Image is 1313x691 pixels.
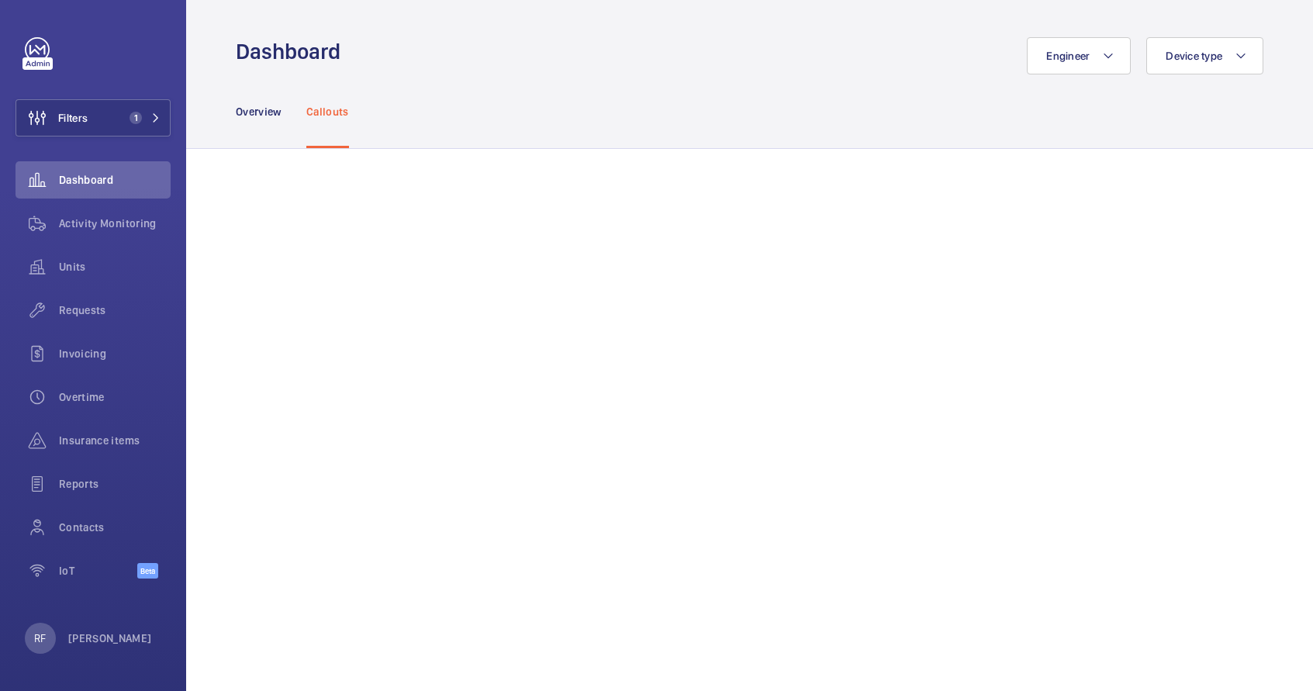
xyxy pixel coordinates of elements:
[59,259,171,275] span: Units
[59,346,171,361] span: Invoicing
[1146,37,1263,74] button: Device type
[59,389,171,405] span: Overtime
[34,631,46,646] p: RF
[130,112,142,124] span: 1
[1027,37,1131,74] button: Engineer
[236,104,282,119] p: Overview
[59,476,171,492] span: Reports
[306,104,349,119] p: Callouts
[59,563,137,579] span: IoT
[137,563,158,579] span: Beta
[16,99,171,136] button: Filters1
[1166,50,1222,62] span: Device type
[236,37,350,66] h1: Dashboard
[1046,50,1090,62] span: Engineer
[58,110,88,126] span: Filters
[59,172,171,188] span: Dashboard
[59,433,171,448] span: Insurance items
[68,631,152,646] p: [PERSON_NAME]
[59,216,171,231] span: Activity Monitoring
[59,302,171,318] span: Requests
[59,520,171,535] span: Contacts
